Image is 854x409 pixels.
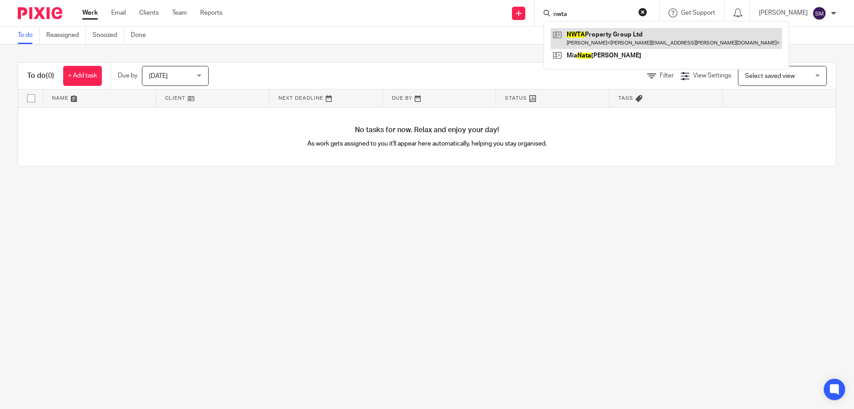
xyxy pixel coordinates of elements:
[63,66,102,86] a: + Add task
[812,6,826,20] img: svg%3E
[618,96,633,101] span: Tags
[131,27,153,44] a: Done
[681,10,715,16] span: Get Support
[223,139,632,148] p: As work gets assigned to you it'll appear here automatically, helping you stay organised.
[18,126,836,135] h4: No tasks for now. Relax and enjoy your day!
[118,71,137,80] p: Due by
[759,8,808,17] p: [PERSON_NAME]
[27,71,54,81] h1: To do
[46,72,54,79] span: (0)
[18,27,40,44] a: To do
[660,73,674,79] span: Filter
[149,73,168,79] span: [DATE]
[46,27,86,44] a: Reassigned
[18,7,62,19] img: Pixie
[200,8,222,17] a: Reports
[745,73,795,79] span: Select saved view
[82,8,98,17] a: Work
[693,73,731,79] span: View Settings
[111,8,126,17] a: Email
[139,8,159,17] a: Clients
[172,8,187,17] a: Team
[638,8,647,16] button: Clear
[552,11,632,19] input: Search
[93,27,124,44] a: Snoozed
